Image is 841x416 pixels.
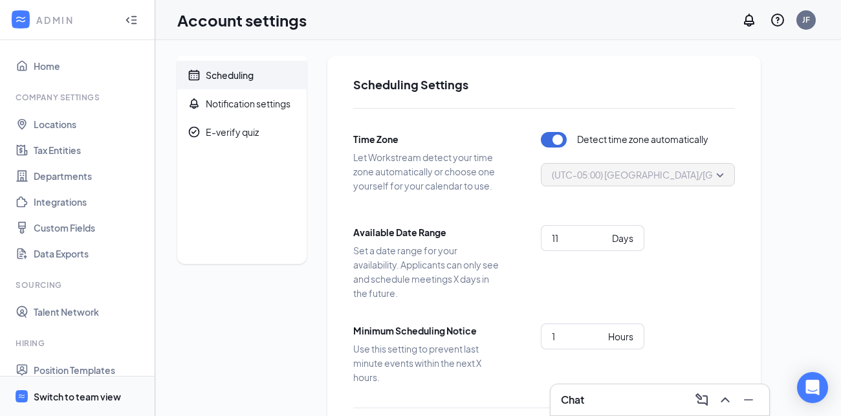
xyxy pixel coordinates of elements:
button: Minimize [738,389,759,410]
a: Custom Fields [34,215,144,241]
span: Detect time zone automatically [577,132,708,148]
svg: ChevronUp [717,392,733,408]
a: Talent Network [34,299,144,325]
svg: CheckmarkCircle [188,126,201,138]
button: ComposeMessage [692,389,712,410]
div: JF [802,14,810,25]
span: Set a date range for your availability. Applicants can only see and schedule meetings X days in t... [353,243,502,300]
a: Home [34,53,144,79]
span: Let Workstream detect your time zone automatically or choose one yourself for your calendar to use. [353,150,502,193]
span: Time Zone [353,132,502,146]
div: Hours [608,329,633,344]
div: Hiring [16,338,142,349]
svg: Bell [188,97,201,110]
svg: Notifications [741,12,757,28]
a: Tax Entities [34,137,144,163]
span: Minimum Scheduling Notice [353,323,502,338]
div: Notification settings [206,97,290,110]
div: Company Settings [16,92,142,103]
a: CalendarScheduling [177,61,307,89]
div: ADMIN [36,14,113,27]
a: CheckmarkCircleE-verify quiz [177,118,307,146]
a: Departments [34,163,144,189]
div: Switch to team view [34,390,121,403]
div: Open Intercom Messenger [797,372,828,403]
svg: Calendar [188,69,201,82]
a: Data Exports [34,241,144,267]
span: Use this setting to prevent last minute events within the next X hours. [353,342,502,384]
a: Integrations [34,189,144,215]
a: Locations [34,111,144,137]
div: Scheduling [206,69,254,82]
svg: QuestionInfo [770,12,785,28]
div: E-verify quiz [206,126,259,138]
a: Position Templates [34,357,144,383]
svg: WorkstreamLogo [14,13,27,26]
div: Days [612,231,633,245]
h3: Chat [561,393,584,407]
a: BellNotification settings [177,89,307,118]
span: Available Date Range [353,225,502,239]
h2: Scheduling Settings [353,76,735,93]
svg: Minimize [741,392,756,408]
svg: ComposeMessage [694,392,710,408]
h1: Account settings [177,9,307,31]
svg: WorkstreamLogo [17,392,26,400]
div: Sourcing [16,279,142,290]
button: ChevronUp [715,389,736,410]
svg: Collapse [125,14,138,27]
